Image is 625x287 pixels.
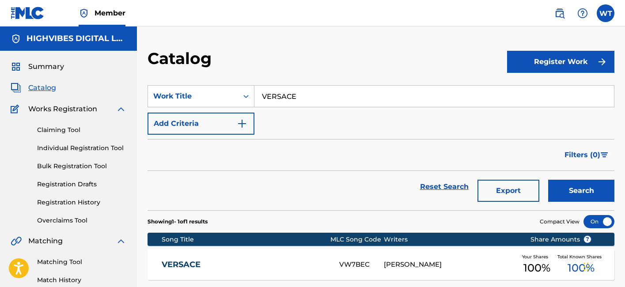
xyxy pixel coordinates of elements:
[37,180,126,189] a: Registration Drafts
[601,152,608,158] img: filter
[116,236,126,246] img: expand
[548,180,614,202] button: Search
[339,260,383,270] div: VW7BEC
[597,4,614,22] div: User Menu
[530,235,591,244] span: Share Amounts
[162,260,328,270] a: VERSACE
[11,83,56,93] a: CatalogCatalog
[11,236,22,246] img: Matching
[384,260,517,270] div: [PERSON_NAME]
[37,198,126,207] a: Registration History
[583,253,589,280] div: Drag
[11,61,64,72] a: SummarySummary
[237,118,247,129] img: 9d2ae6d4665cec9f34b9.svg
[11,7,45,19] img: MLC Logo
[551,4,568,22] a: Public Search
[37,257,126,267] a: Matching Tool
[507,51,614,73] button: Register Work
[557,253,605,260] span: Total Known Shares
[28,236,63,246] span: Matching
[330,235,384,244] div: MLC Song Code
[574,4,591,22] div: Help
[584,236,591,243] span: ?
[11,104,22,114] img: Works Registration
[559,144,614,166] button: Filters (0)
[37,143,126,153] a: Individual Registration Tool
[37,162,126,171] a: Bulk Registration Tool
[577,8,588,19] img: help
[37,276,126,285] a: Match History
[28,83,56,93] span: Catalog
[28,61,64,72] span: Summary
[37,125,126,135] a: Claiming Tool
[37,216,126,225] a: Overclaims Tool
[11,61,21,72] img: Summary
[148,218,208,226] p: Showing 1 - 1 of 1 results
[554,8,565,19] img: search
[564,150,600,160] span: Filters ( 0 )
[116,104,126,114] img: expand
[27,34,126,44] h5: HIGHVIBES DIGITAL LLC
[162,235,330,244] div: Song Title
[600,173,625,244] iframe: Resource Center
[477,180,539,202] button: Export
[11,83,21,93] img: Catalog
[79,8,89,19] img: Top Rightsholder
[148,85,614,210] form: Search Form
[416,177,473,196] a: Reset Search
[523,260,550,276] span: 100 %
[384,235,517,244] div: Writers
[148,113,254,135] button: Add Criteria
[540,218,580,226] span: Compact View
[28,104,97,114] span: Works Registration
[148,49,216,68] h2: Catalog
[581,245,625,287] iframe: Chat Widget
[568,260,595,276] span: 100 %
[522,253,552,260] span: Your Shares
[153,91,233,102] div: Work Title
[597,57,607,67] img: f7272a7cc735f4ea7f67.svg
[95,8,125,18] span: Member
[11,34,21,44] img: Accounts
